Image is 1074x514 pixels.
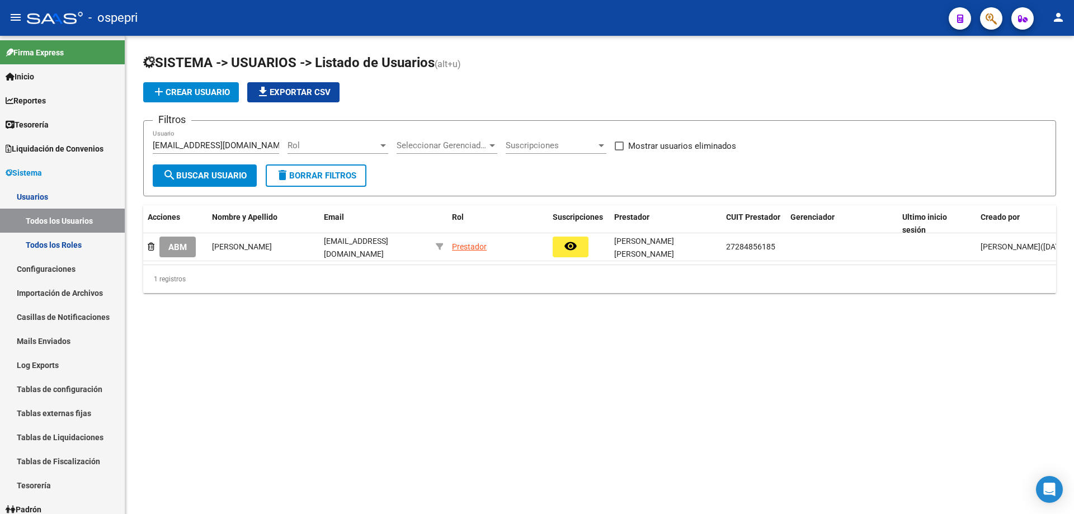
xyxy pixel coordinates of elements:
[564,239,577,253] mat-icon: remove_red_eye
[548,205,610,242] datatable-header-cell: Suscripciones
[452,213,464,221] span: Rol
[447,205,548,242] datatable-header-cell: Rol
[153,164,257,187] button: Buscar Usuario
[1036,476,1063,503] div: Open Intercom Messenger
[256,85,270,98] mat-icon: file_download
[506,140,596,150] span: Suscripciones
[786,205,898,242] datatable-header-cell: Gerenciador
[722,205,786,242] datatable-header-cell: CUIT Prestador
[898,205,976,242] datatable-header-cell: Ultimo inicio sesión
[143,55,435,70] span: SISTEMA -> USUARIOS -> Listado de Usuarios
[276,168,289,182] mat-icon: delete
[981,213,1020,221] span: Creado por
[6,167,42,179] span: Sistema
[553,213,603,221] span: Suscripciones
[324,237,388,258] span: [EMAIL_ADDRESS][DOMAIN_NAME]
[256,87,331,97] span: Exportar CSV
[152,85,166,98] mat-icon: add
[159,237,196,257] button: ABM
[6,95,46,107] span: Reportes
[143,82,239,102] button: Crear Usuario
[726,242,775,251] span: 27284856185
[452,241,487,253] div: Prestador
[276,171,356,181] span: Borrar Filtros
[6,70,34,83] span: Inicio
[212,213,277,221] span: Nombre y Apellido
[168,242,187,252] span: ABM
[1052,11,1065,24] mat-icon: person
[288,140,378,150] span: Rol
[726,213,780,221] span: CUIT Prestador
[153,112,191,128] h3: Filtros
[163,171,247,181] span: Buscar Usuario
[628,139,736,153] span: Mostrar usuarios eliminados
[152,87,230,97] span: Crear Usuario
[163,168,176,182] mat-icon: search
[981,242,1040,251] span: [PERSON_NAME]
[208,205,319,242] datatable-header-cell: Nombre y Apellido
[6,143,103,155] span: Liquidación de Convenios
[790,213,835,221] span: Gerenciador
[614,237,674,258] span: [PERSON_NAME] [PERSON_NAME]
[397,140,487,150] span: Seleccionar Gerenciador
[9,11,22,24] mat-icon: menu
[435,59,461,69] span: (alt+u)
[143,205,208,242] datatable-header-cell: Acciones
[212,242,272,251] span: [PERSON_NAME]
[148,213,180,221] span: Acciones
[614,213,649,221] span: Prestador
[88,6,138,30] span: - ospepri
[319,205,431,242] datatable-header-cell: Email
[324,213,344,221] span: Email
[902,213,947,234] span: Ultimo inicio sesión
[247,82,340,102] button: Exportar CSV
[610,205,722,242] datatable-header-cell: Prestador
[6,46,64,59] span: Firma Express
[266,164,366,187] button: Borrar Filtros
[143,265,1056,293] div: 1 registros
[6,119,49,131] span: Tesorería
